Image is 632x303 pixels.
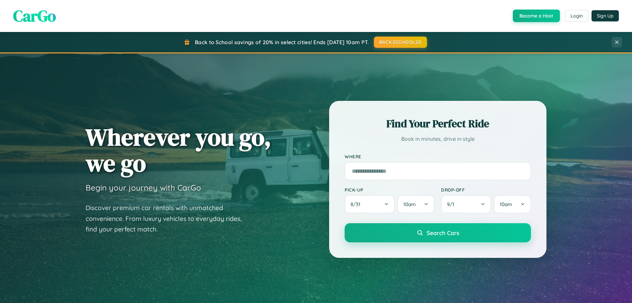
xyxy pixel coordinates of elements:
span: 10am [403,201,416,207]
h2: Find Your Perfect Ride [345,116,531,131]
button: Login [565,10,588,22]
label: Where [345,154,531,159]
button: 10am [494,195,531,213]
p: Book in minutes, drive in style [345,134,531,144]
span: Back to School savings of 20% in select cities! Ends [DATE] 10am PT. [195,39,369,45]
button: Search Cars [345,223,531,242]
button: Sign Up [592,10,619,21]
h3: Begin your journey with CarGo [86,183,201,193]
span: Search Cars [427,229,459,236]
button: BACK2SCHOOL20 [374,37,427,48]
p: Discover premium car rentals with unmatched convenience. From luxury vehicles to everyday rides, ... [86,202,250,235]
span: CarGo [13,5,56,27]
h1: Wherever you go, we go [86,124,271,176]
button: 8/31 [345,195,395,213]
label: Pick-up [345,187,434,193]
button: Become a Host [513,10,560,22]
span: 9 / 1 [447,201,458,207]
span: 10am [500,201,512,207]
button: 10am [397,195,434,213]
label: Drop-off [441,187,531,193]
span: 8 / 31 [351,201,364,207]
button: 9/1 [441,195,491,213]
